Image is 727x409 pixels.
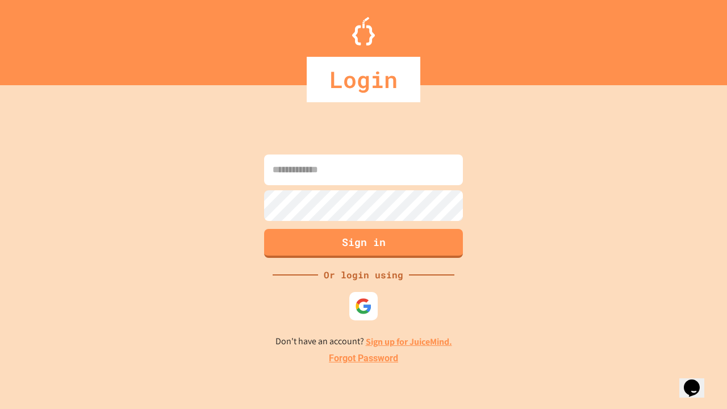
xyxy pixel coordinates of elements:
[318,268,409,282] div: Or login using
[352,17,375,45] img: Logo.svg
[264,229,463,258] button: Sign in
[355,298,372,315] img: google-icon.svg
[329,352,398,365] a: Forgot Password
[366,336,452,348] a: Sign up for JuiceMind.
[679,364,716,398] iframe: chat widget
[275,335,452,349] p: Don't have an account?
[307,57,420,102] div: Login
[633,314,716,362] iframe: chat widget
